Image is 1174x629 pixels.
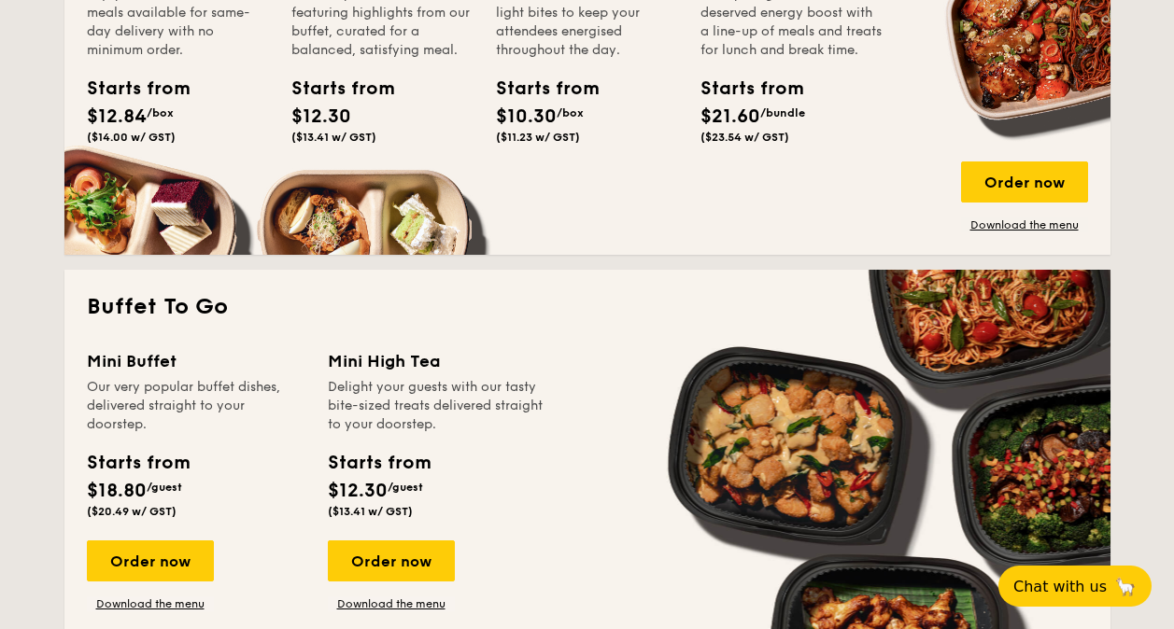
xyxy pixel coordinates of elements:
[328,378,546,434] div: Delight your guests with our tasty bite-sized treats delivered straight to your doorstep.
[87,105,147,128] span: $12.84
[328,348,546,374] div: Mini High Tea
[760,106,805,119] span: /bundle
[87,596,214,611] a: Download the menu
[328,596,455,611] a: Download the menu
[291,131,376,144] span: ($13.41 w/ GST)
[496,75,580,103] div: Starts from
[328,449,430,477] div: Starts from
[496,105,557,128] span: $10.30
[961,161,1088,203] div: Order now
[87,348,305,374] div: Mini Buffet
[87,378,305,434] div: Our very popular buffet dishes, delivered straight to your doorstep.
[87,449,189,477] div: Starts from
[700,75,785,103] div: Starts from
[496,131,580,144] span: ($11.23 w/ GST)
[87,540,214,581] div: Order now
[1013,578,1107,595] span: Chat with us
[388,481,423,494] span: /guest
[147,106,174,119] span: /box
[328,540,455,581] div: Order now
[87,505,177,518] span: ($20.49 w/ GST)
[700,131,789,144] span: ($23.54 w/ GST)
[998,566,1152,607] button: Chat with us🦙
[87,131,176,144] span: ($14.00 w/ GST)
[87,292,1088,322] h2: Buffet To Go
[557,106,584,119] span: /box
[291,75,375,103] div: Starts from
[291,105,351,128] span: $12.30
[700,105,760,128] span: $21.60
[961,217,1088,232] a: Download the menu
[147,481,182,494] span: /guest
[87,75,171,103] div: Starts from
[87,480,147,502] span: $18.80
[328,505,413,518] span: ($13.41 w/ GST)
[1114,576,1137,597] span: 🦙
[328,480,388,502] span: $12.30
